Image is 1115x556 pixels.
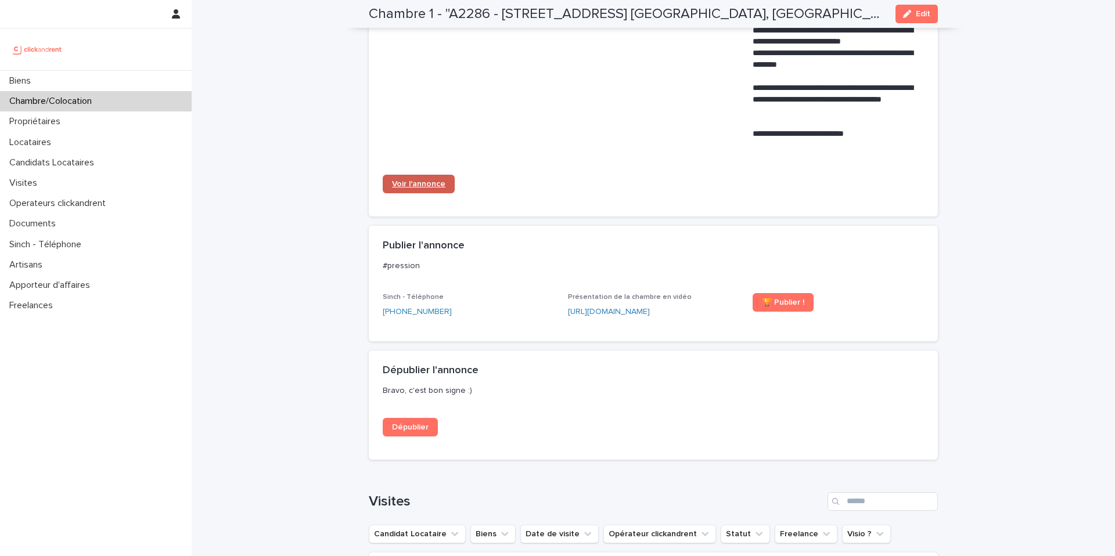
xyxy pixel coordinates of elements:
span: 🏆 Publier ! [762,298,804,306]
p: Chambre/Colocation [5,96,101,107]
h2: Dépublier l'annonce [383,364,479,377]
p: Sinch - Téléphone [5,239,91,250]
button: Edit [895,5,938,23]
p: Propriétaires [5,116,70,127]
span: Edit [916,10,930,18]
p: Freelances [5,300,62,311]
a: [URL][DOMAIN_NAME] [568,308,650,316]
ringoverc2c-number-84e06f14122c: [PHONE_NUMBER] [383,308,452,316]
p: Documents [5,218,65,229]
a: 🏆 Publier ! [753,293,814,312]
span: Voir l'annonce [392,180,445,188]
p: Artisans [5,259,52,270]
button: Statut [721,525,770,543]
a: Voir l'annonce [383,175,455,193]
h2: Chambre 1 - "A2286 - [STREET_ADDRESS] [GEOGRAPHIC_DATA], [GEOGRAPHIC_DATA] 93600" [369,6,886,23]
p: Bravo, c'est bon signe :) [383,385,919,396]
p: Operateurs clickandrent [5,198,115,209]
input: Search [828,492,938,511]
span: Présentation de la chambre en vidéo [568,294,692,301]
span: Sinch - Téléphone [383,294,444,301]
p: Biens [5,75,40,86]
h1: Visites [369,493,823,510]
h2: Publier l'annonce [383,240,465,252]
button: Freelance [775,525,837,543]
a: Dépublier [383,418,438,436]
button: Date de visite [520,525,599,543]
img: UCB0brd3T0yccxBKYDjQ [9,38,66,61]
button: Visio ? [842,525,891,543]
p: Candidats Locataires [5,157,103,168]
span: Dépublier [392,423,429,431]
button: Opérateur clickandrent [603,525,716,543]
ringoverc2c-84e06f14122c: Call with Ringover [383,308,452,316]
p: Visites [5,178,46,189]
a: [PHONE_NUMBER] [383,306,452,318]
p: Locataires [5,137,60,148]
button: Candidat Locataire [369,525,466,543]
p: #pression [383,261,919,271]
button: Biens [470,525,516,543]
p: Apporteur d'affaires [5,280,99,291]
